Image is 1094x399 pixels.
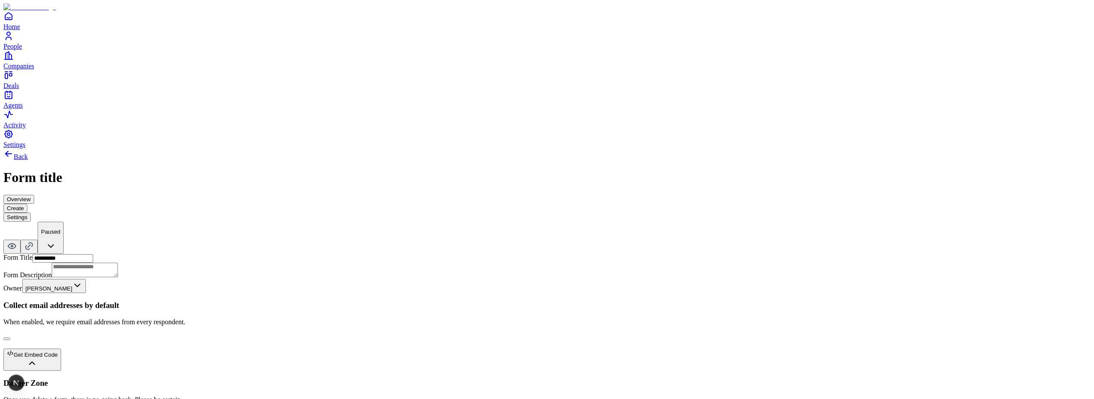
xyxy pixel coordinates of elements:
[3,301,1091,310] h3: Collect email addresses by default
[3,23,20,30] span: Home
[3,90,1091,109] a: Agents
[3,109,1091,129] a: Activity
[3,285,22,292] label: Owner
[7,350,58,358] div: Get Embed Code
[3,170,1091,185] h1: Form title
[3,195,34,204] button: Overview
[3,70,1091,89] a: Deals
[3,213,31,222] button: Settings
[3,121,26,129] span: Activity
[3,11,1091,30] a: Home
[3,129,1091,148] a: Settings
[3,82,19,89] span: Deals
[3,141,26,148] span: Settings
[3,31,1091,50] a: People
[3,254,32,261] label: Form Title
[3,62,34,70] span: Companies
[3,153,28,160] a: Back
[3,271,52,279] label: Form Description
[3,378,1091,388] h3: Danger Zone
[3,318,1091,326] p: When enabled, we require email addresses from every respondent.
[3,102,23,109] span: Agents
[3,43,22,50] span: People
[3,50,1091,70] a: Companies
[3,3,56,11] img: Item Brain Logo
[3,204,27,213] button: Create
[3,349,61,371] button: Get Embed Code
